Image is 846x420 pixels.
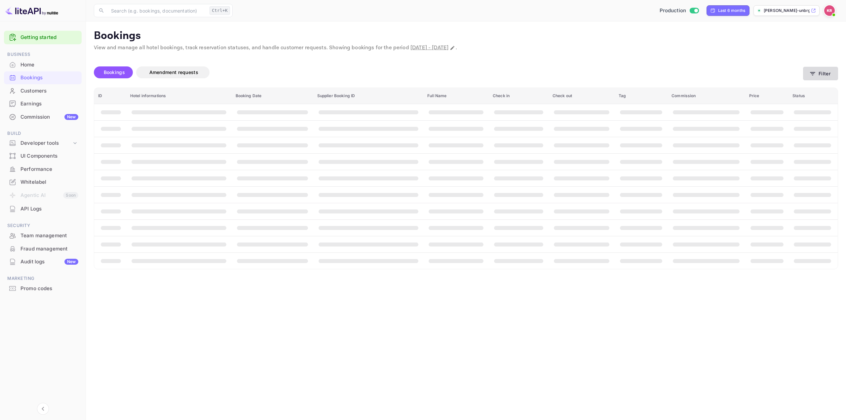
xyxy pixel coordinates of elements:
[232,88,313,104] th: Booking Date
[20,178,78,186] div: Whitelabel
[410,44,448,51] span: [DATE] - [DATE]
[64,259,78,265] div: New
[4,222,82,229] span: Security
[20,245,78,253] div: Fraud management
[449,45,456,51] button: Change date range
[549,88,615,104] th: Check out
[20,34,78,41] a: Getting started
[20,87,78,95] div: Customers
[4,203,82,215] a: API Logs
[4,255,82,268] a: Audit logsNew
[4,31,82,44] div: Getting started
[4,85,82,97] div: Customers
[4,51,82,58] span: Business
[94,88,126,104] th: ID
[824,5,835,16] img: Kobus Roux
[20,232,78,240] div: Team management
[615,88,668,104] th: Tag
[4,243,82,255] div: Fraud management
[104,69,125,75] span: Bookings
[4,58,82,71] a: Home
[20,285,78,292] div: Promo codes
[4,111,82,123] a: CommissionNew
[20,258,78,266] div: Audit logs
[657,7,702,15] div: Switch to Sandbox mode
[4,176,82,188] a: Whitelabel
[4,176,82,189] div: Whitelabel
[4,85,82,97] a: Customers
[718,8,745,14] div: Last 6 months
[4,97,82,110] a: Earnings
[745,88,789,104] th: Price
[4,229,82,242] a: Team management
[4,150,82,162] a: UI Components
[788,88,838,104] th: Status
[94,29,838,43] p: Bookings
[20,74,78,82] div: Bookings
[489,88,549,104] th: Check in
[764,8,810,14] p: [PERSON_NAME]-unbrg.[PERSON_NAME]...
[4,71,82,84] a: Bookings
[4,150,82,163] div: UI Components
[4,282,82,294] a: Promo codes
[20,166,78,173] div: Performance
[4,203,82,215] div: API Logs
[4,243,82,255] a: Fraud management
[149,69,198,75] span: Amendment requests
[313,88,424,104] th: Supplier Booking ID
[20,113,78,121] div: Commission
[94,88,838,269] table: booking table
[4,111,82,124] div: CommissionNew
[423,88,489,104] th: Full Name
[4,130,82,137] span: Build
[4,137,82,149] div: Developer tools
[94,66,803,78] div: account-settings tabs
[20,205,78,213] div: API Logs
[4,163,82,176] div: Performance
[4,275,82,282] span: Marketing
[126,88,232,104] th: Hotel informations
[4,163,82,175] a: Performance
[660,7,686,15] span: Production
[20,139,72,147] div: Developer tools
[20,100,78,108] div: Earnings
[64,114,78,120] div: New
[20,61,78,69] div: Home
[37,403,49,415] button: Collapse navigation
[210,6,230,15] div: Ctrl+K
[94,44,838,52] p: View and manage all hotel bookings, track reservation statuses, and handle customer requests. Sho...
[803,67,838,80] button: Filter
[107,4,207,17] input: Search (e.g. bookings, documentation)
[20,152,78,160] div: UI Components
[5,5,58,16] img: LiteAPI logo
[668,88,745,104] th: Commission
